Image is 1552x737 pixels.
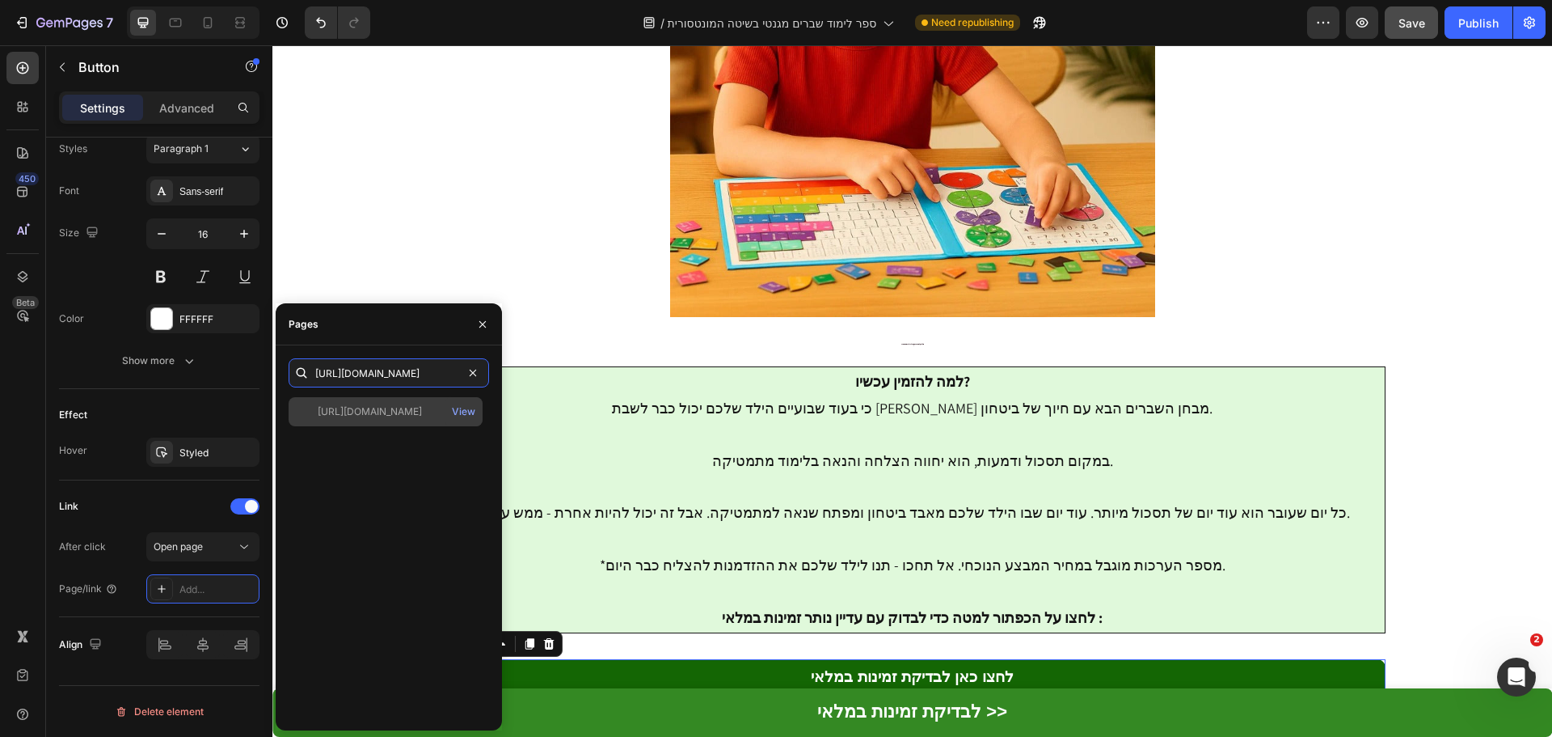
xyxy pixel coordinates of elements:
[115,702,204,722] div: Delete element
[59,582,118,596] div: Page/link
[15,172,39,185] div: 450
[78,57,216,77] p: Button
[45,26,79,39] div: v 4.0.25
[26,42,39,55] img: website_grey.svg
[668,15,877,32] span: ספר לימוד שברים מגנטי בשיטה המונטסורית
[318,405,422,419] div: [URL][DOMAIN_NAME]
[538,623,740,640] strong: לחצו כאן לבדיקת זמינות במלאי
[44,94,57,107] img: tab_domain_overview_orange.svg
[59,634,105,656] div: Align
[451,400,476,423] button: View
[159,100,214,116] p: Advanced
[272,45,1552,737] iframe: Design area
[61,95,145,106] div: Domain Overview
[12,296,39,309] div: Beta
[26,26,39,39] img: logo_orange.svg
[59,408,87,422] div: Effect
[1385,6,1438,39] button: Save
[161,94,174,107] img: tab_keywords_by_traffic_grey.svg
[660,15,664,32] span: /
[583,327,698,345] strong: למה להזמין עכשיו?
[305,6,370,39] div: Undo/Redo
[170,507,1111,533] p: *מספר הערכות מוגבל במחיר המבצע הנוכחי. אל תחכו - תנו לילד שלכם את ההזדמנות להצליח כבר היום.
[59,222,102,244] div: Size
[59,540,106,554] div: After click
[59,184,79,198] div: Font
[154,540,203,553] span: Open page
[179,312,255,327] div: FFFFFF
[452,405,475,419] div: View
[80,100,125,116] p: Settings
[449,563,830,582] strong: לחצו על הכפתור למטה כדי לבדוק עם עדיין נותר זמינות במלאי :
[59,499,78,514] div: Link
[59,699,259,725] button: Delete element
[59,311,84,326] div: Color
[179,184,255,199] div: Sans-serif
[170,324,1111,481] p: כי בעוד שבועיים הילד שלכם יכול כבר לשבת [PERSON_NAME] מבחן השברים הבא עם חיוך של ביטחון. במקום תס...
[146,134,259,163] button: Paragraph 1
[179,95,272,106] div: Keywords by Traffic
[289,358,489,388] input: Insert link or search
[545,656,735,676] strong: לבדיקת זמינות במלאי >>
[6,6,120,39] button: 7
[146,532,259,561] button: Open page
[59,346,259,375] button: Show more
[1530,633,1543,646] span: 2
[1444,6,1512,39] button: Publish
[179,446,255,460] div: Styled
[1497,658,1536,697] iframe: Intercom live chat
[289,317,318,332] div: Pages
[122,353,197,369] div: Show more
[154,142,209,156] span: Paragraph 1
[629,299,652,299] strong: תנו לילד שלכם את המפתח להצלחה במתמטיקה
[59,142,87,156] div: Styles
[167,614,1113,651] button: <p><span style="font-size:19px;"><strong>לחצו כאן לבדיקת זמינות במלאי</strong></span></p>
[179,582,255,597] div: Add...
[42,42,178,55] div: Domain: [DOMAIN_NAME]
[931,15,1014,30] span: Need republishing
[1398,16,1425,30] span: Save
[106,13,113,32] p: 7
[1458,15,1499,32] div: Publish
[59,443,87,458] div: Hover
[188,591,224,606] div: Button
